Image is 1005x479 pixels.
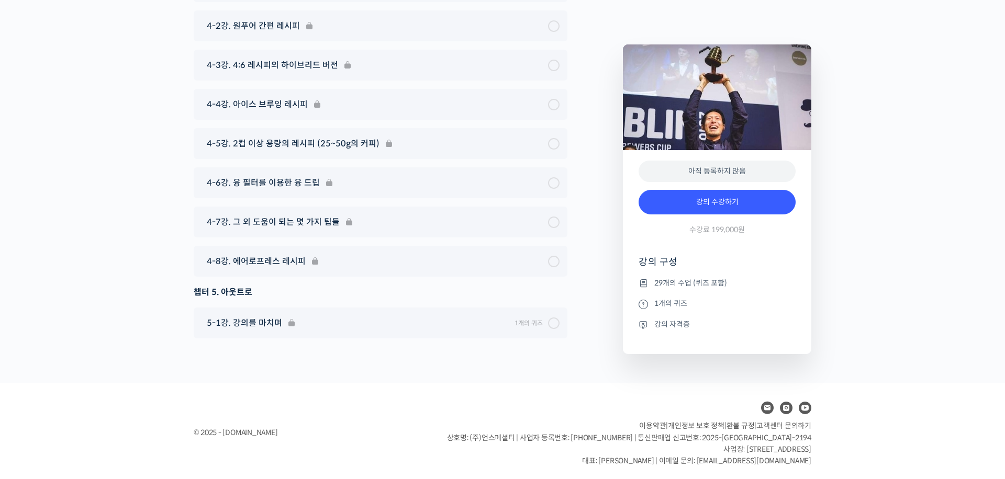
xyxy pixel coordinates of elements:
[668,421,724,430] a: 개인정보 보호 정책
[639,161,796,182] div: 아직 등록하지 않음
[162,347,174,356] span: 설정
[135,332,201,358] a: 설정
[33,347,39,356] span: 홈
[3,332,69,358] a: 홈
[447,420,811,467] p: | | | 상호명: (주)언스페셜티 | 사업자 등록번호: [PHONE_NUMBER] | 통신판매업 신고번호: 2025-[GEOGRAPHIC_DATA]-2194 사업장: [ST...
[689,225,745,235] span: 수강료 199,000원
[639,256,796,277] h4: 강의 구성
[639,421,666,430] a: 이용약관
[639,298,796,310] li: 1개의 퀴즈
[639,318,796,330] li: 강의 자격증
[727,421,755,430] a: 환불 규정
[96,348,108,356] span: 대화
[194,426,421,440] div: © 2025 - [DOMAIN_NAME]
[756,421,811,430] span: 고객센터 문의하기
[194,285,567,299] div: 챕터 5. 아웃트로
[639,277,796,289] li: 29개의 수업 (퀴즈 포함)
[69,332,135,358] a: 대화
[639,190,796,215] a: 강의 수강하기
